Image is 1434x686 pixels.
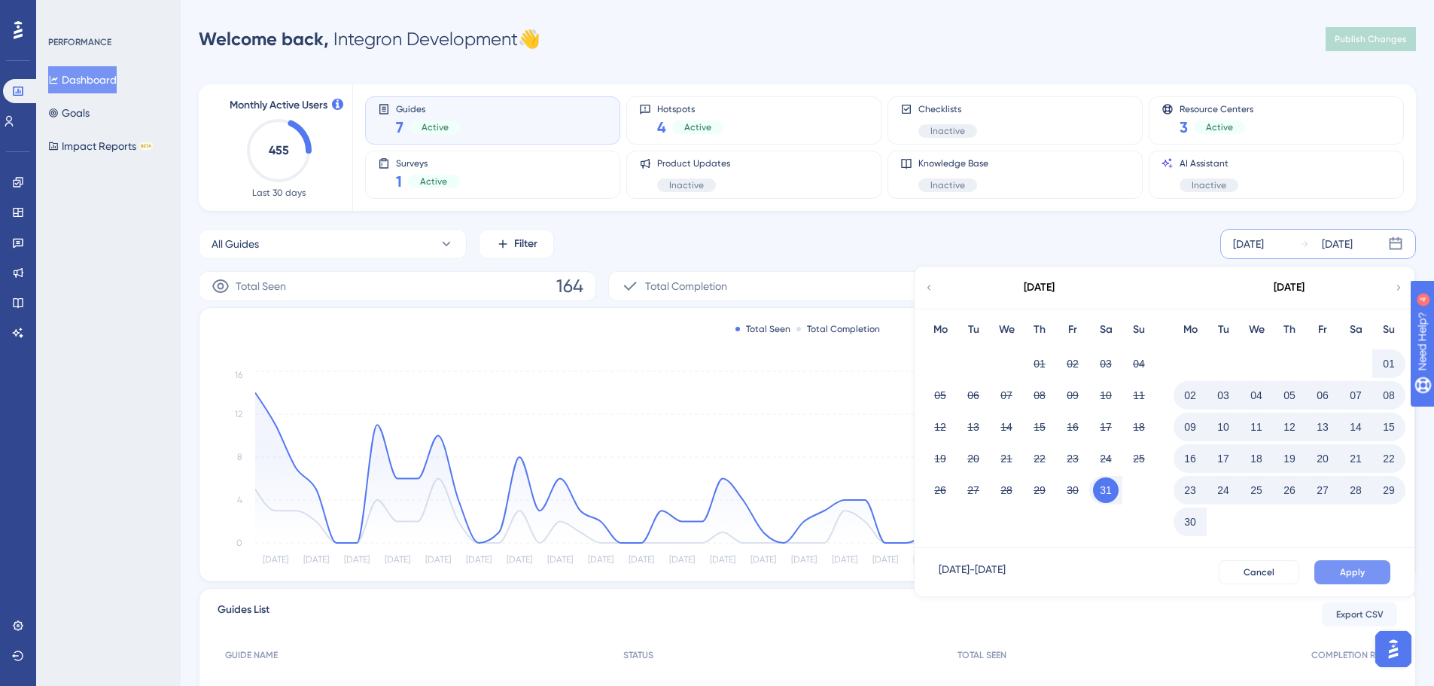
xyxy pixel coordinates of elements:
button: 28 [994,477,1019,503]
button: 11 [1126,383,1152,408]
span: Last 30 days [252,187,306,199]
button: 16 [1060,414,1085,440]
span: 7 [396,117,403,138]
button: 09 [1177,414,1203,440]
button: All Guides [199,229,467,259]
span: Export CSV [1336,608,1384,620]
tspan: [DATE] [832,554,857,565]
tspan: [DATE] [425,554,451,565]
span: Cancel [1244,566,1274,578]
tspan: [DATE] [588,554,613,565]
span: Checklists [918,103,977,115]
span: 1 [396,171,402,192]
div: PERFORMANCE [48,36,111,48]
button: 25 [1126,446,1152,471]
tspan: [DATE] [466,554,492,565]
button: 24 [1210,477,1236,503]
button: 20 [1310,446,1335,471]
div: [DATE] [1233,235,1264,253]
button: 23 [1177,477,1203,503]
button: 12 [927,414,953,440]
div: Su [1122,321,1155,339]
button: 27 [961,477,986,503]
tspan: 8 [237,452,242,462]
tspan: [DATE] [507,554,532,565]
span: All Guides [212,235,259,253]
iframe: UserGuiding AI Assistant Launcher [1371,627,1416,672]
span: STATUS [623,649,653,661]
span: Inactive [930,179,965,191]
div: Total Seen [735,323,790,335]
div: Mo [1174,321,1207,339]
span: Active [684,121,711,133]
span: 4 [657,117,666,138]
button: 30 [1060,477,1085,503]
button: 14 [994,414,1019,440]
button: 29 [1376,477,1402,503]
div: Th [1273,321,1306,339]
div: [DATE] [1274,279,1305,297]
tspan: [DATE] [913,554,939,565]
button: 14 [1343,414,1369,440]
button: 05 [927,383,953,408]
div: We [990,321,1023,339]
button: 24 [1093,446,1119,471]
tspan: 4 [237,495,242,505]
tspan: [DATE] [547,554,573,565]
button: Filter [479,229,554,259]
button: 06 [1310,383,1335,408]
button: Cancel [1219,560,1299,584]
button: 30 [1177,509,1203,535]
button: Export CSV [1322,602,1397,627]
button: 05 [1277,383,1302,408]
span: 3 [1180,117,1188,138]
div: Total Completion [796,323,880,335]
div: We [1240,321,1273,339]
button: 02 [1060,351,1085,377]
button: 18 [1126,414,1152,440]
button: 13 [961,414,986,440]
span: Publish Changes [1335,33,1407,45]
button: 15 [1027,414,1052,440]
div: [DATE] [1322,235,1353,253]
tspan: [DATE] [750,554,776,565]
button: 07 [1343,383,1369,408]
tspan: [DATE] [710,554,735,565]
span: Active [422,121,449,133]
tspan: [DATE] [872,554,898,565]
div: BETA [139,142,153,150]
span: Resource Centers [1180,103,1253,114]
tspan: [DATE] [669,554,695,565]
button: 16 [1177,446,1203,471]
button: Dashboard [48,66,117,93]
button: 29 [1027,477,1052,503]
button: 17 [1210,446,1236,471]
span: Need Help? [35,4,94,22]
div: [DATE] [1024,279,1055,297]
span: Knowledge Base [918,157,988,169]
span: Product Updates [657,157,730,169]
div: Sa [1339,321,1372,339]
div: Tu [957,321,990,339]
button: 22 [1376,446,1402,471]
button: Impact ReportsBETA [48,133,153,160]
button: 01 [1027,351,1052,377]
button: 21 [994,446,1019,471]
button: 20 [961,446,986,471]
span: Surveys [396,157,459,168]
button: 23 [1060,446,1085,471]
button: 10 [1093,383,1119,408]
button: 04 [1244,383,1269,408]
button: 04 [1126,351,1152,377]
span: Guides [396,103,461,114]
span: Hotspots [657,103,723,114]
span: Filter [514,235,537,253]
tspan: [DATE] [344,554,370,565]
button: 21 [1343,446,1369,471]
button: 10 [1210,414,1236,440]
div: Sa [1089,321,1122,339]
span: Monthly Active Users [230,96,327,114]
button: 28 [1343,477,1369,503]
button: 17 [1093,414,1119,440]
span: Apply [1340,566,1365,578]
